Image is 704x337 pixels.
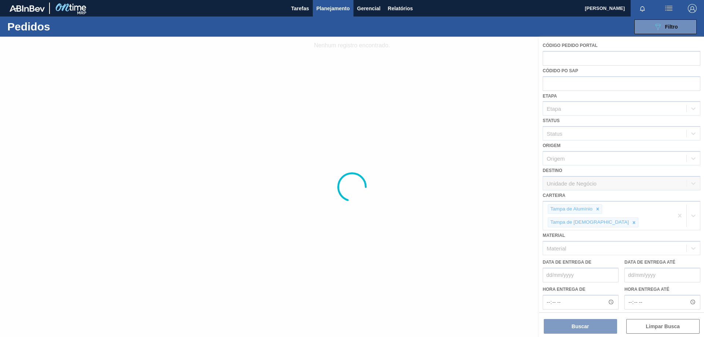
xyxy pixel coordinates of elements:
span: Tarefas [291,4,309,13]
button: Filtro [634,19,697,34]
span: Relatórios [388,4,413,13]
span: Planejamento [316,4,350,13]
span: Filtro [665,24,678,30]
img: Logout [688,4,697,13]
img: TNhmsLtSVTkK8tSr43FrP2fwEKptu5GPRR3wAAAABJRU5ErkJggg== [10,5,45,12]
h1: Pedidos [7,22,117,31]
span: Gerencial [357,4,381,13]
img: userActions [664,4,673,13]
button: Notificações [631,3,654,14]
